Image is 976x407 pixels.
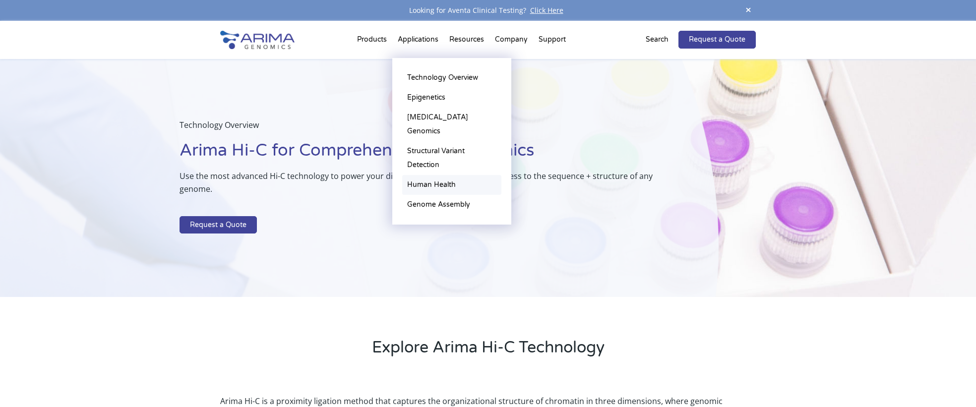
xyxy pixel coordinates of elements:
a: Structural Variant Detection [402,141,501,175]
a: Human Health [402,175,501,195]
h2: Explore Arima Hi-C Technology [220,337,756,366]
a: [MEDICAL_DATA] Genomics [402,108,501,141]
a: Request a Quote [678,31,756,49]
a: Request a Quote [180,216,257,234]
p: Search [646,33,669,46]
a: Epigenetics [402,88,501,108]
a: Click Here [526,5,567,15]
a: Technology Overview [402,68,501,88]
img: Arima-Genomics-logo [220,31,295,49]
h1: Arima Hi-C for Comprehensive 3D Genomics [180,139,669,170]
a: Genome Assembly [402,195,501,215]
div: Looking for Aventa Clinical Testing? [220,4,756,17]
p: Technology Overview [180,118,669,139]
p: Use the most advanced Hi-C technology to power your discoveries with unparalleled access to the s... [180,170,669,203]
